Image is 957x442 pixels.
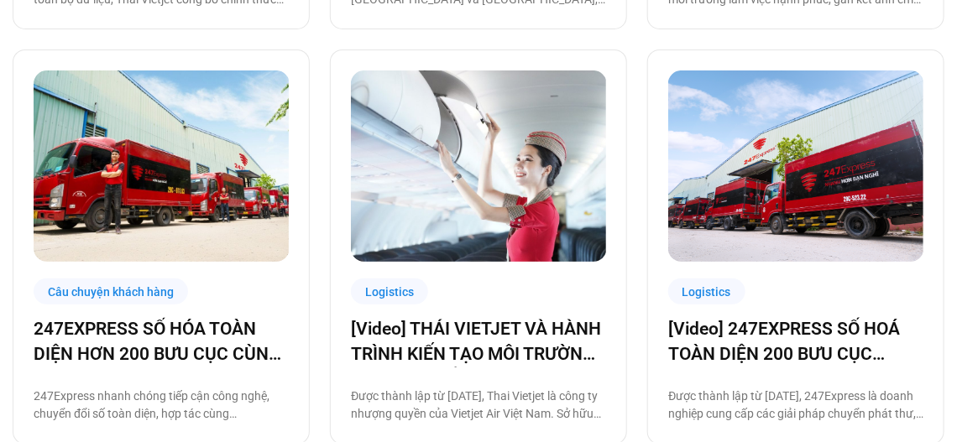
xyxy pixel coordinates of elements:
[351,278,428,304] div: Logistics
[668,388,923,424] p: Được thành lập từ [DATE], 247Express là doanh nghiệp cung cấp các giải pháp chuyển phát thư, hàng...
[34,70,290,263] img: 247 express chuyển đổi số cùng base
[668,278,745,304] div: Logistics
[351,388,606,424] p: Được thành lập từ [DATE], Thai Vietjet là công ty nhượng quyền của Vietjet Air Việt Nam. Sở hữu 1...
[34,70,289,263] a: 247 express chuyển đổi số cùng base
[34,318,289,367] a: 247EXPRESS SỐ HÓA TOÀN DIỆN HƠN 200 BƯU CỤC CÙNG [DOMAIN_NAME]
[34,388,289,424] p: 247Express nhanh chóng tiếp cận công nghệ, chuyển đổi số toàn diện, hợp tác cùng [DOMAIN_NAME] để...
[351,318,606,367] a: [Video] THÁI VIETJET VÀ HÀNH TRÌNH KIẾN TẠO MÔI TRƯỜNG LÀM VIỆC SỐ CÙNG [DOMAIN_NAME]
[668,318,923,367] a: [Video] 247EXPRESS SỐ HOÁ TOÀN DIỆN 200 BƯU CỤC CÙNG [DOMAIN_NAME]
[34,278,188,304] div: Câu chuyện khách hàng
[351,70,607,263] img: Thai VietJet chuyển đổi số cùng Basevn
[351,70,606,263] a: Thai VietJet chuyển đổi số cùng Basevn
